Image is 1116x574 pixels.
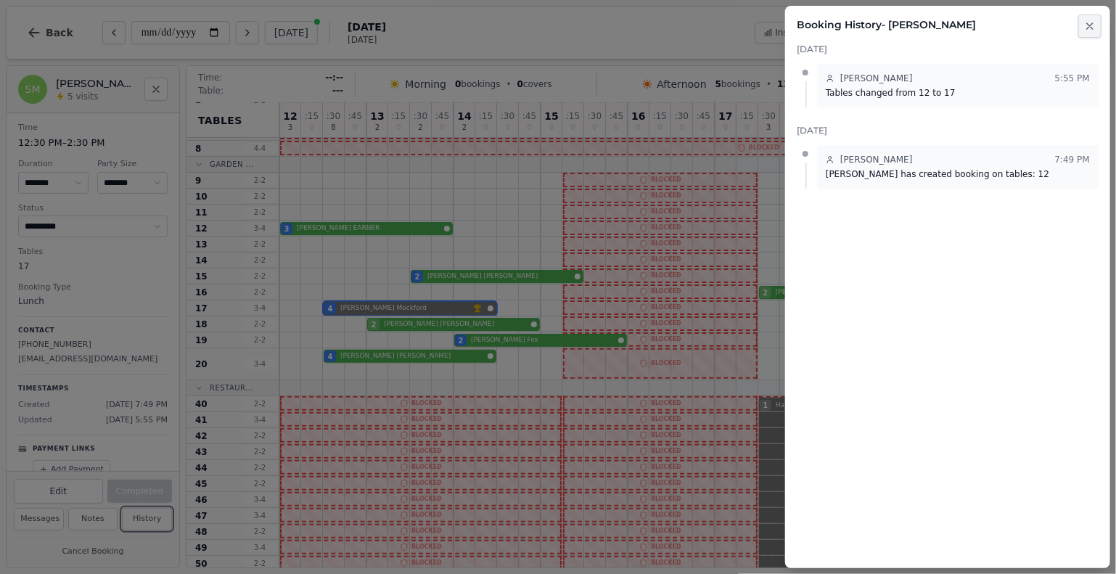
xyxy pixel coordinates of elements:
[840,73,913,84] span: [PERSON_NAME]
[1055,154,1090,165] time: 7:49 PM
[797,17,1099,32] h2: Booking History - [PERSON_NAME]
[1055,73,1090,84] time: 5:55 PM
[826,168,1090,180] p: [PERSON_NAME] has created booking on tables: 12
[826,87,1090,99] p: Tables changed from 12 to 17
[797,125,1099,136] h3: [DATE]
[840,154,913,165] span: [PERSON_NAME]
[797,44,1099,55] h3: [DATE]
